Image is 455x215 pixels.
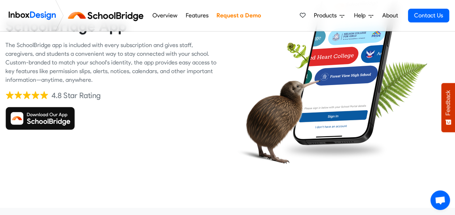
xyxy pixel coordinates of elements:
a: Products [311,8,347,23]
a: Help [351,8,376,23]
a: Features [184,8,210,23]
img: Download SchoolBridge App [5,107,75,130]
span: Help [354,11,368,20]
a: Request a Demo [214,8,263,23]
div: 4.8 Star Rating [51,90,101,101]
div: The SchoolBridge app is included with every subscription and gives staff, caregivers, and student... [5,41,222,84]
a: Overview [150,8,179,23]
img: kiwi_bird.png [233,66,320,172]
span: Feedback [445,90,451,115]
img: shadow.png [279,138,389,161]
div: Open chat [430,190,450,210]
a: About [380,8,400,23]
span: Products [314,11,340,20]
button: Feedback - Show survey [441,83,455,132]
a: Contact Us [408,9,449,22]
img: schoolbridge logo [67,7,148,24]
